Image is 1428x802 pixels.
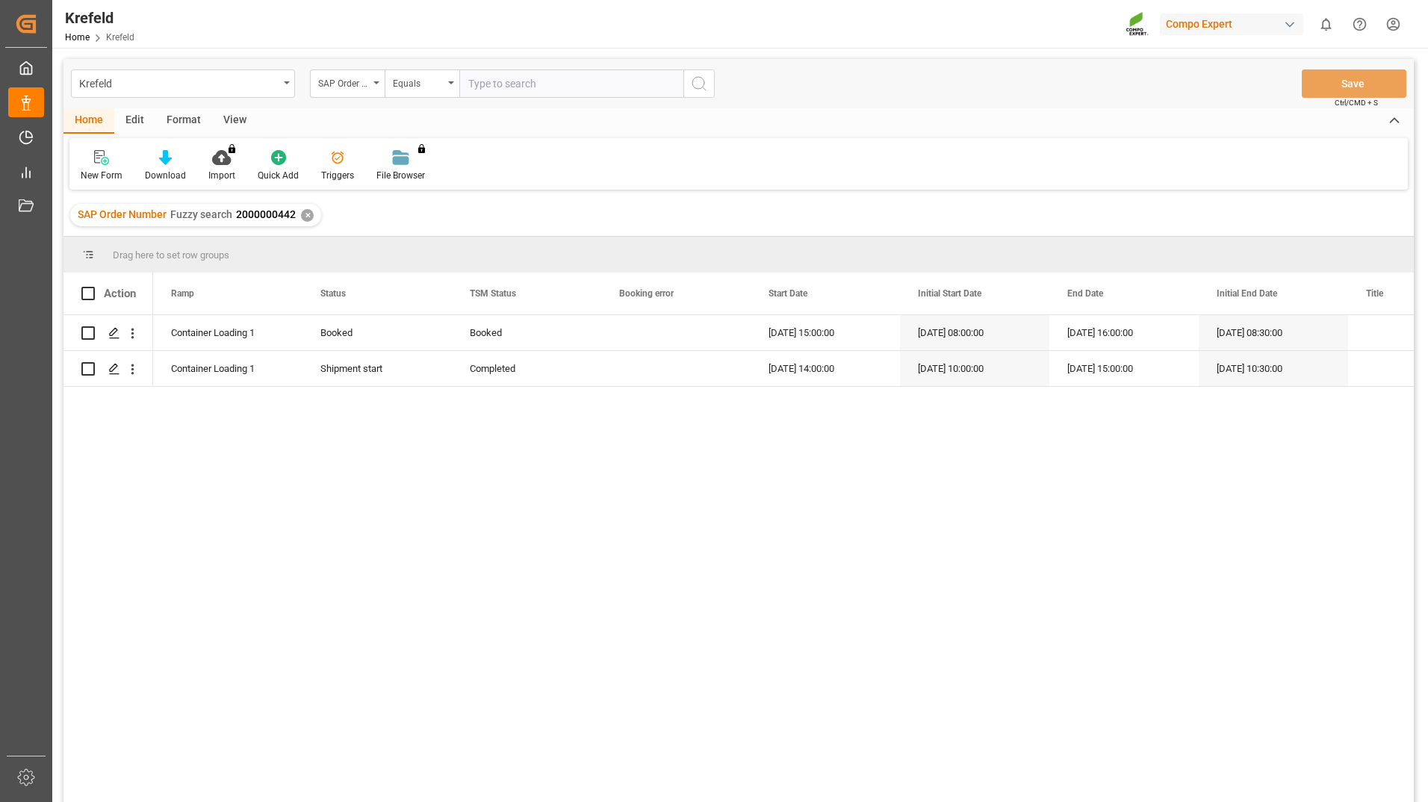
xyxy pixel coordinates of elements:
div: SAP Order Number [318,73,369,90]
span: Initial End Date [1217,288,1277,299]
div: Krefeld [65,7,134,29]
div: ✕ [301,209,314,222]
div: Compo Expert [1160,13,1303,35]
a: Home [65,32,90,43]
div: Shipment start [320,352,434,386]
div: Booked [320,316,434,350]
div: Booked [470,316,583,350]
button: Compo Expert [1160,10,1309,38]
img: Screenshot%202023-09-29%20at%2010.02.21.png_1712312052.png [1126,11,1149,37]
div: [DATE] 10:00:00 [900,351,1049,386]
div: [DATE] 08:00:00 [900,315,1049,350]
button: Save [1302,69,1406,98]
div: Quick Add [258,169,299,182]
div: Container Loading 1 [171,316,285,350]
span: Title [1366,288,1383,299]
button: open menu [385,69,459,98]
div: [DATE] 10:30:00 [1199,351,1348,386]
div: View [212,108,258,134]
span: TSM Status [470,288,516,299]
div: Container Loading 1 [171,352,285,386]
span: Fuzzy search [170,208,232,220]
div: Action [104,287,136,300]
div: Edit [114,108,155,134]
span: Ctrl/CMD + S [1335,97,1378,108]
div: [DATE] 14:00:00 [751,351,900,386]
div: [DATE] 08:30:00 [1199,315,1348,350]
button: search button [683,69,715,98]
span: Drag here to set row groups [113,249,229,261]
span: Start Date [769,288,807,299]
button: open menu [310,69,385,98]
span: Booking error [619,288,674,299]
span: SAP Order Number [78,208,167,220]
div: [DATE] 16:00:00 [1049,315,1199,350]
span: Initial Start Date [918,288,981,299]
div: Completed [470,352,583,386]
div: Format [155,108,212,134]
div: Equals [393,73,444,90]
button: Help Center [1343,7,1376,41]
div: Krefeld [79,73,279,92]
span: Status [320,288,346,299]
div: Press SPACE to select this row. [63,351,153,387]
div: [DATE] 15:00:00 [1049,351,1199,386]
button: show 0 new notifications [1309,7,1343,41]
input: Type to search [459,69,683,98]
button: open menu [71,69,295,98]
span: 2000000442 [236,208,296,220]
div: Triggers [321,169,354,182]
span: Ramp [171,288,194,299]
div: Press SPACE to select this row. [63,315,153,351]
span: End Date [1067,288,1103,299]
div: [DATE] 15:00:00 [751,315,900,350]
div: New Form [81,169,122,182]
div: Home [63,108,114,134]
div: Download [145,169,186,182]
